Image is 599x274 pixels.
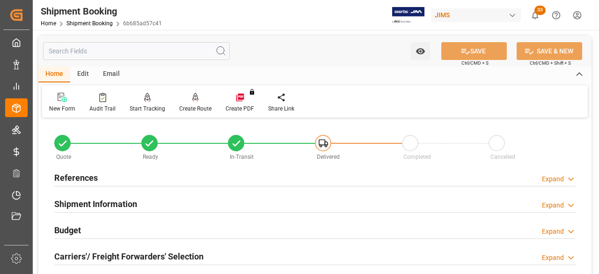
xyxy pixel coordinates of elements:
span: 33 [534,6,546,15]
div: Start Tracking [130,104,165,113]
a: Shipment Booking [66,20,113,27]
input: Search Fields [43,42,230,60]
button: SAVE [441,42,507,60]
h2: References [54,171,98,184]
div: Edit [70,67,96,82]
div: Create Route [179,104,212,113]
div: Expand [542,174,564,184]
h2: Shipment Information [54,198,137,210]
button: show 33 new notifications [525,5,546,26]
span: Ctrl/CMD + S [461,59,489,67]
a: Home [41,20,56,27]
button: JIMS [431,6,525,24]
span: Completed [403,154,431,160]
span: Delivered [317,154,340,160]
button: open menu [411,42,430,60]
div: Expand [542,253,564,263]
div: Expand [542,200,564,210]
div: Share Link [268,104,294,113]
div: Expand [542,227,564,237]
div: Shipment Booking [41,4,162,18]
span: Ctrl/CMD + Shift + S [530,59,571,67]
span: Cancelled [490,154,515,160]
h2: Carriers'/ Freight Forwarders' Selection [54,250,204,263]
span: Quote [56,154,71,160]
div: Email [96,67,127,82]
div: JIMS [431,8,521,22]
span: In-Transit [230,154,254,160]
div: New Form [49,104,75,113]
span: Ready [143,154,158,160]
div: Audit Trail [89,104,116,113]
div: Home [38,67,70,82]
h2: Budget [54,224,81,237]
img: Exertis%20JAM%20-%20Email%20Logo.jpg_1722504956.jpg [392,7,424,23]
button: SAVE & NEW [517,42,582,60]
button: Help Center [546,5,567,26]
